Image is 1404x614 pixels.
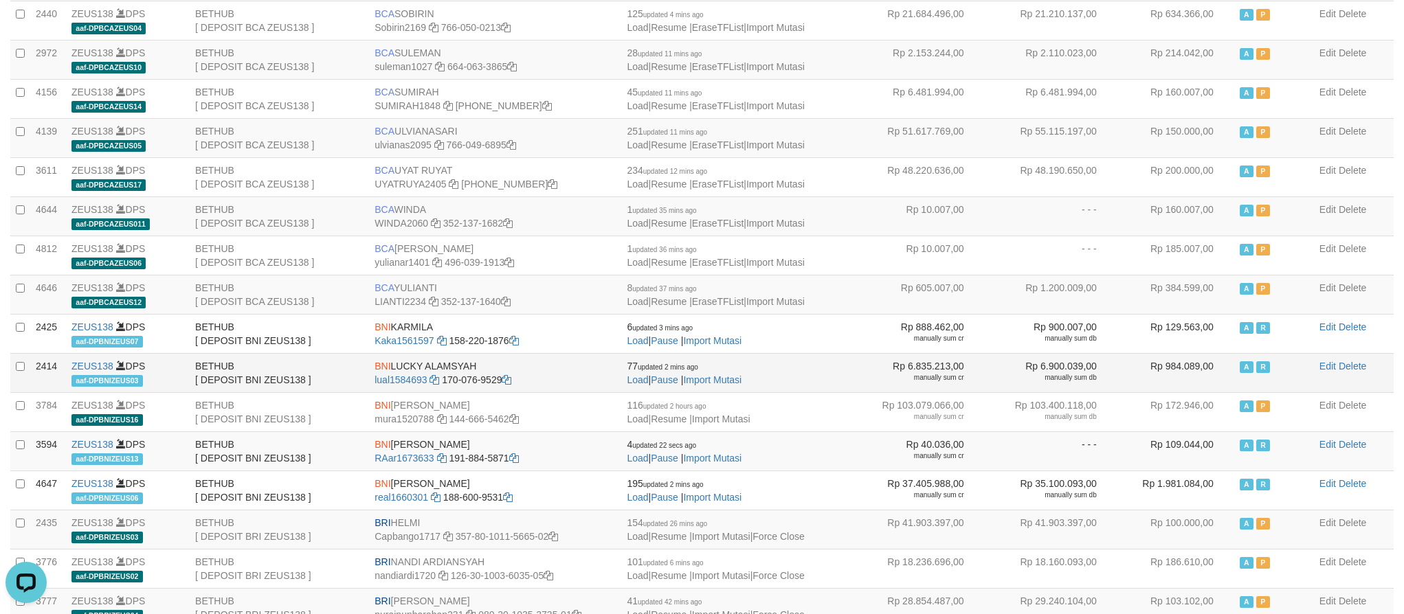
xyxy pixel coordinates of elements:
[1319,47,1336,58] a: Edit
[1256,244,1270,255] span: Paused
[746,296,805,307] a: Import Mutasi
[1256,361,1270,373] span: Running
[1319,595,1336,606] a: Edit
[369,314,621,353] td: KARMILA 158-220-1876
[375,361,390,372] span: BNI
[627,321,742,346] span: | |
[506,139,516,150] a: Copy 7660496895 to clipboard
[1240,361,1253,373] span: Active
[1319,361,1336,372] a: Edit
[651,531,687,542] a: Resume
[643,128,707,136] span: updated 11 mins ago
[643,11,704,19] span: updated 4 mins ago
[430,374,439,385] a: Copy lual1584693 to clipboard
[30,353,66,392] td: 2414
[692,531,750,542] a: Import Mutasi
[1117,314,1234,353] td: Rp 129.563,00
[501,22,511,33] a: Copy 7660500213 to clipboard
[1319,439,1336,450] a: Edit
[627,100,648,111] a: Load
[852,1,985,40] td: Rp 21.684.496,00
[509,413,519,424] a: Copy 1446665462 to clipboard
[627,87,702,98] span: 45
[502,374,511,385] a: Copy 1700769529 to clipboard
[437,453,447,464] a: Copy RAar1673633 to clipboard
[627,126,707,137] span: 251
[1117,157,1234,196] td: Rp 200.000,00
[627,531,648,542] a: Load
[1117,40,1234,79] td: Rp 214.042,00
[1117,353,1234,392] td: Rp 984.089,00
[692,218,744,229] a: EraseTFList
[443,531,453,542] a: Copy Capbango1717 to clipboard
[369,40,621,79] td: SULEMAN 664-063-3865
[190,236,369,275] td: BETHUB [ DEPOSIT BCA ZEUS138 ]
[746,218,805,229] a: Import Mutasi
[71,126,113,137] a: ZEUS138
[627,61,648,72] a: Load
[852,118,985,157] td: Rp 51.617.769,00
[1319,321,1336,332] a: Edit
[627,8,703,19] span: 125
[1339,47,1366,58] a: Delete
[375,126,394,137] span: BCA
[985,392,1117,431] td: Rp 103.400.118,00
[746,139,805,150] a: Import Mutasi
[30,1,66,40] td: 2440
[651,453,678,464] a: Pause
[1319,126,1336,137] a: Edit
[71,282,113,293] a: ZEUS138
[627,257,648,268] a: Load
[375,165,394,176] span: BCA
[1319,87,1336,98] a: Edit
[643,168,707,175] span: updated 12 mins ago
[990,334,1097,343] div: manually sum db
[627,282,696,293] span: 8
[429,296,438,307] a: Copy LIANTI2234 to clipboard
[375,282,394,293] span: BCA
[632,207,696,214] span: updated 35 mins ago
[71,47,113,58] a: ZEUS138
[71,478,113,489] a: ZEUS138
[190,40,369,79] td: BETHUB [ DEPOSIT BCA ZEUS138 ]
[651,218,687,229] a: Resume
[651,22,687,33] a: Resume
[627,204,696,215] span: 1
[1339,478,1366,489] a: Delete
[692,179,744,190] a: EraseTFList
[692,61,744,72] a: EraseTFList
[627,570,648,581] a: Load
[71,321,113,332] a: ZEUS138
[71,556,113,567] a: ZEUS138
[651,413,687,424] a: Resume
[71,101,146,113] span: aaf-DPBCAZEUS14
[190,118,369,157] td: BETHUB [ DEPOSIT BCA ZEUS138 ]
[627,8,804,33] span: | | |
[434,139,444,150] a: Copy ulvianas2095 to clipboard
[443,100,453,111] a: Copy SUMIRAH1848 to clipboard
[548,531,558,542] a: Copy 357801011566502 to clipboard
[1319,165,1336,176] a: Edit
[651,296,687,307] a: Resume
[375,61,432,72] a: suleman1027
[1240,322,1253,334] span: Active
[651,179,687,190] a: Resume
[746,100,805,111] a: Import Mutasi
[753,570,804,581] a: Force Close
[627,47,804,72] span: | | |
[71,204,113,215] a: ZEUS138
[71,243,113,254] a: ZEUS138
[638,89,702,97] span: updated 11 mins ago
[683,335,742,346] a: Import Mutasi
[1240,9,1253,21] span: Active
[375,453,434,464] a: RAar1673633
[627,243,804,268] span: | | |
[1339,165,1366,176] a: Delete
[632,324,693,332] span: updated 3 mins ago
[627,321,693,332] span: 6
[1339,8,1366,19] a: Delete
[1339,439,1366,450] a: Delete
[632,246,696,253] span: updated 36 mins ago
[985,157,1117,196] td: Rp 48.190.650,00
[746,22,805,33] a: Import Mutasi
